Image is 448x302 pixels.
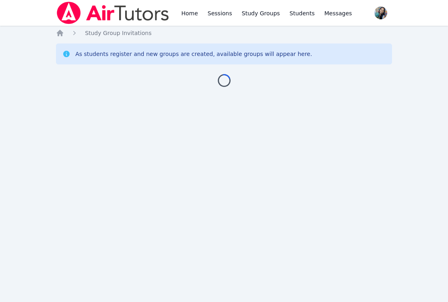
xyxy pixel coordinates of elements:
[56,2,170,24] img: Air Tutors
[324,9,352,17] span: Messages
[75,50,312,58] div: As students register and new groups are created, available groups will appear here.
[85,29,151,37] a: Study Group Invitations
[85,30,151,36] span: Study Group Invitations
[56,29,392,37] nav: Breadcrumb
